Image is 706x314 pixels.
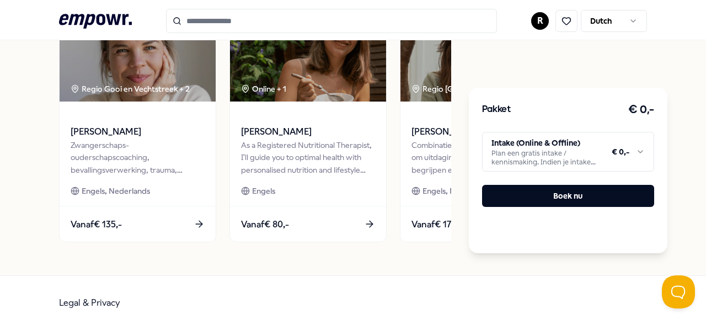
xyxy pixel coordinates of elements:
[71,139,205,176] div: Zwangerschaps- ouderschapscoaching, bevallingsverwerking, trauma, (prik)angst & stresscoaching.
[230,13,386,102] img: package image
[411,83,528,95] div: Regio [GEOGRAPHIC_DATA]
[241,125,375,139] span: [PERSON_NAME]
[71,217,122,232] span: Vanaf € 135,-
[241,83,286,95] div: Online + 1
[60,13,216,102] img: package image
[400,13,557,242] a: package imageCoachingRegio [GEOGRAPHIC_DATA] [PERSON_NAME]Combinatie van coaching en therapie om ...
[628,101,654,119] h3: € 0,-
[411,125,545,139] span: [PERSON_NAME]
[411,139,545,176] div: Combinatie van coaching en therapie om uitdagingen vanuit het verleden te begrijpen en toekomstge...
[71,83,190,95] div: Regio Gooi en Vechtstreek + 2
[241,217,289,232] span: Vanaf € 80,-
[59,13,216,242] a: package imageCoachingRegio Gooi en Vechtstreek + 2[PERSON_NAME]Zwangerschaps- ouderschapscoaching...
[166,9,497,33] input: Search for products, categories or subcategories
[229,13,387,242] a: package imageCoachingOnline + 1[PERSON_NAME]As a Registered Nutritional Therapist, I'll guide you...
[59,297,120,308] a: Legal & Privacy
[82,185,150,197] span: Engels, Nederlands
[482,103,511,118] h3: Pakket
[71,125,205,139] span: [PERSON_NAME]
[411,217,462,232] span: Vanaf € 175,-
[422,185,491,197] span: Engels, Nederlands
[482,185,654,207] button: Boek nu
[531,12,549,30] button: R
[241,139,375,176] div: As a Registered Nutritional Therapist, I'll guide you to optimal health with personalised nutriti...
[400,13,557,102] img: package image
[662,275,695,308] iframe: Help Scout Beacon - Open
[252,185,275,197] span: Engels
